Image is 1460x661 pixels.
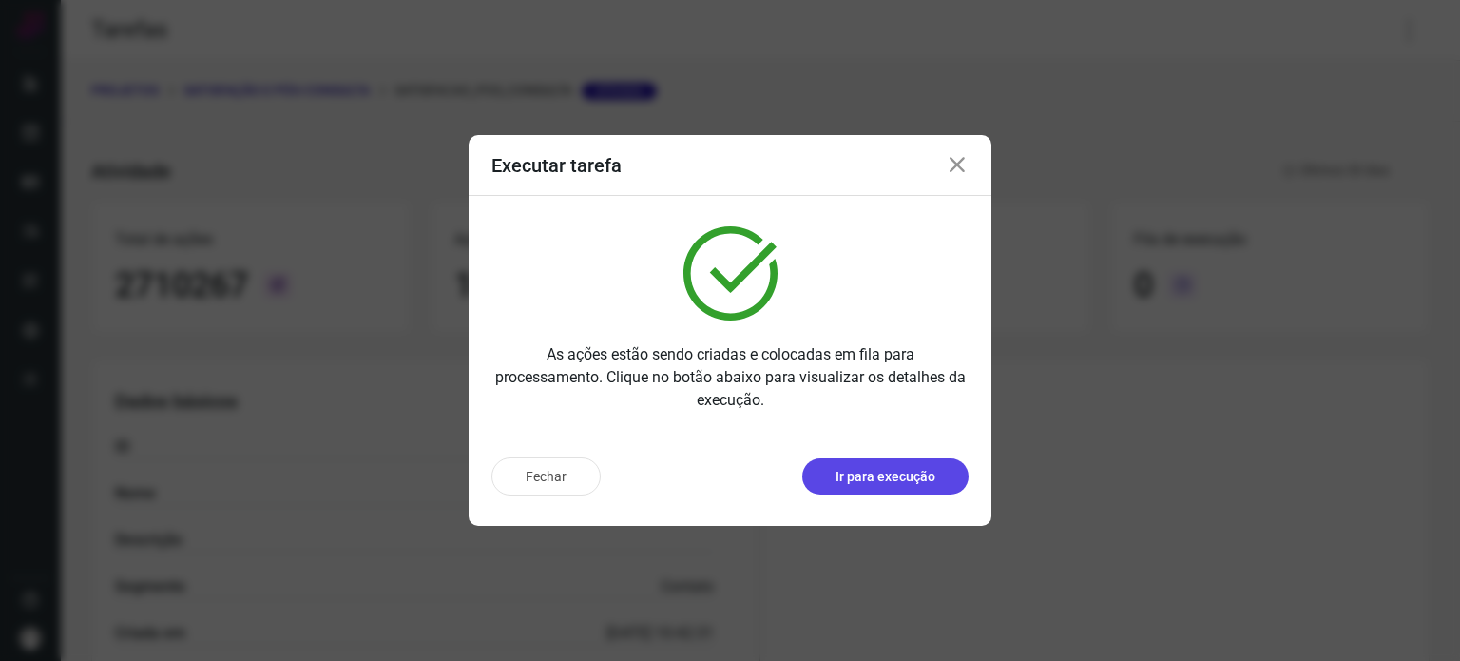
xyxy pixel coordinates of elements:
[683,226,778,321] img: verified.svg
[491,457,601,496] button: Fechar
[491,154,622,177] h3: Executar tarefa
[802,458,969,495] button: Ir para execução
[491,343,969,412] p: As ações estão sendo criadas e colocadas em fila para processamento. Clique no botão abaixo para ...
[836,467,935,487] p: Ir para execução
